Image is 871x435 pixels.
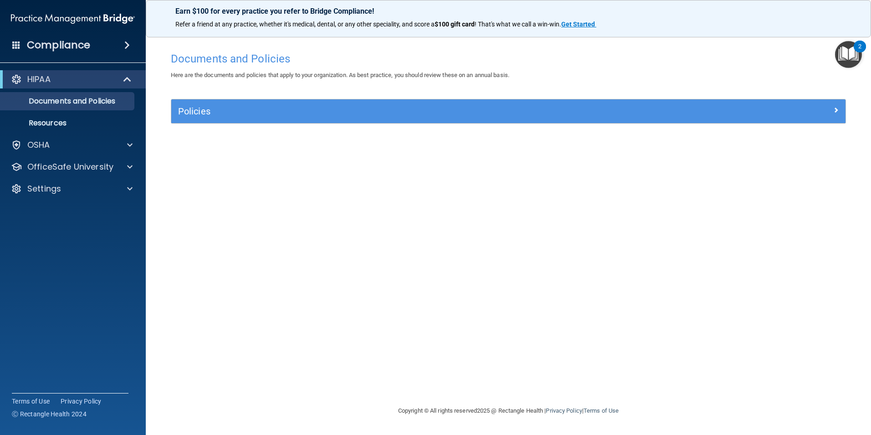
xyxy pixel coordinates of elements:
[175,21,435,28] span: Refer a friend at any practice, whether it's medical, dental, or any other speciality, and score a
[27,39,90,52] h4: Compliance
[11,140,133,150] a: OSHA
[12,397,50,406] a: Terms of Use
[435,21,475,28] strong: $100 gift card
[11,10,135,28] img: PMB logo
[858,47,861,58] div: 2
[27,140,50,150] p: OSHA
[61,397,102,406] a: Privacy Policy
[27,183,61,194] p: Settings
[546,407,582,414] a: Privacy Policy
[11,74,132,85] a: HIPAA
[584,407,619,414] a: Terms of Use
[6,97,130,106] p: Documents and Policies
[27,74,51,85] p: HIPAA
[175,7,841,16] p: Earn $100 for every practice you refer to Bridge Compliance!
[475,21,561,28] span: ! That's what we call a win-win.
[342,396,675,425] div: Copyright © All rights reserved 2025 @ Rectangle Health | |
[11,161,133,172] a: OfficeSafe University
[27,161,113,172] p: OfficeSafe University
[561,21,595,28] strong: Get Started
[835,41,862,68] button: Open Resource Center, 2 new notifications
[171,53,846,65] h4: Documents and Policies
[178,106,670,116] h5: Policies
[11,183,133,194] a: Settings
[561,21,596,28] a: Get Started
[12,409,87,419] span: Ⓒ Rectangle Health 2024
[178,104,839,119] a: Policies
[6,119,130,128] p: Resources
[171,72,509,78] span: Here are the documents and policies that apply to your organization. As best practice, you should...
